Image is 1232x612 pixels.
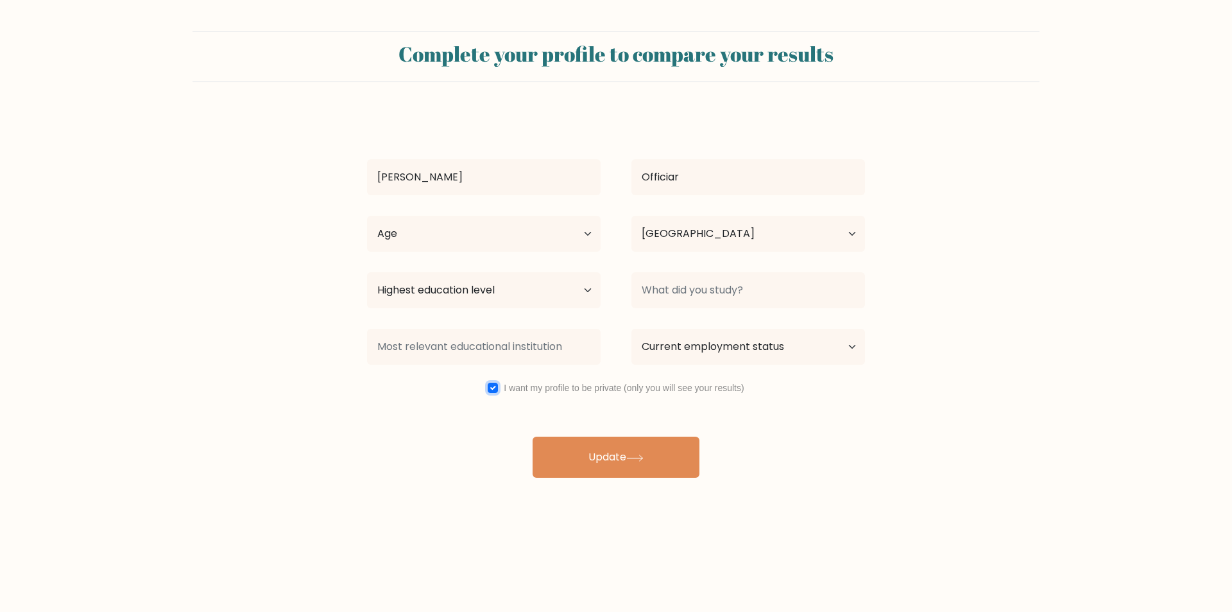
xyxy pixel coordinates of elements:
h2: Complete your profile to compare your results [200,42,1032,66]
label: I want my profile to be private (only you will see your results) [504,383,744,393]
input: First name [367,159,601,195]
input: Last name [631,159,865,195]
button: Update [533,437,699,478]
input: Most relevant educational institution [367,329,601,365]
input: What did you study? [631,272,865,308]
